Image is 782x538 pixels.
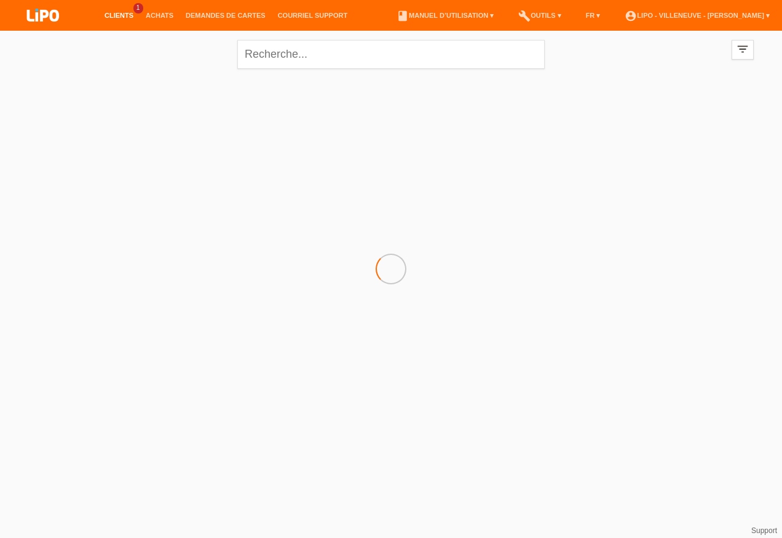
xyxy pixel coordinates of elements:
span: 1 [133,3,143,14]
a: LIPO pay [12,25,74,34]
a: FR ▾ [580,12,607,19]
i: filter_list [736,42,749,56]
input: Recherche... [237,40,545,69]
i: account_circle [625,10,637,22]
i: build [518,10,531,22]
a: Clients [98,12,140,19]
a: Courriel Support [272,12,353,19]
a: account_circleLIPO - Villeneuve - [PERSON_NAME] ▾ [618,12,776,19]
a: buildOutils ▾ [512,12,567,19]
a: Achats [140,12,180,19]
a: Demandes de cartes [180,12,272,19]
i: book [397,10,409,22]
a: Support [751,526,777,535]
a: bookManuel d’utilisation ▾ [390,12,500,19]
